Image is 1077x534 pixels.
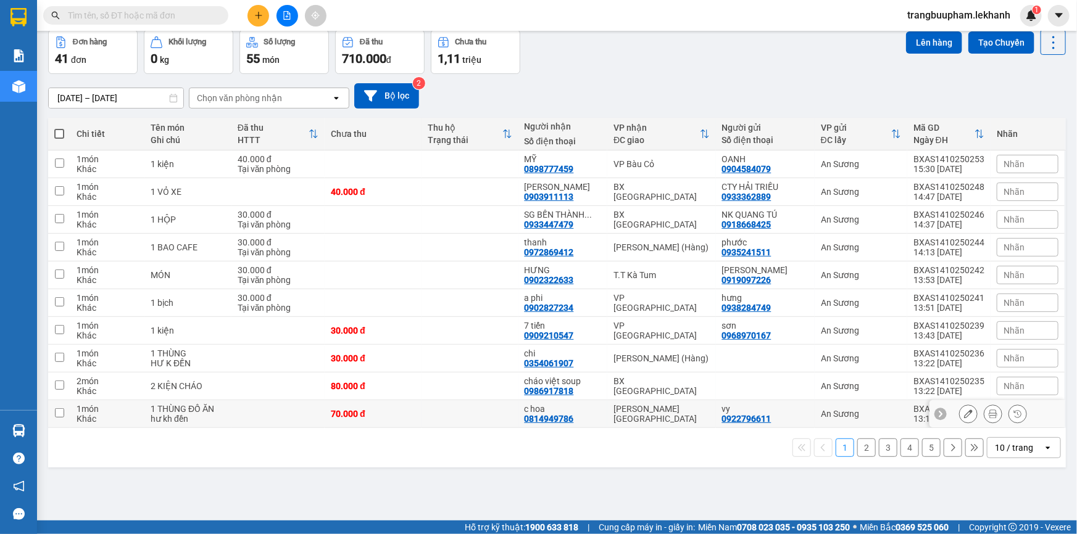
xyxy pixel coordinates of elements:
[118,25,217,40] div: MỸ
[722,275,771,285] div: 0919097226
[428,123,502,133] div: Thu hộ
[238,303,318,313] div: Tại văn phòng
[906,31,962,54] button: Lên hàng
[821,123,891,133] div: VP gửi
[722,182,809,192] div: CTY HẢI TRIỀU
[151,358,225,368] div: HƯ K ĐỀN
[525,247,574,257] div: 0972869412
[722,265,809,275] div: ANH HÙNG
[247,5,269,27] button: plus
[613,376,709,396] div: BX [GEOGRAPHIC_DATA]
[455,38,487,46] div: Chưa thu
[613,353,709,363] div: [PERSON_NAME] (Hàng)
[958,520,960,534] span: |
[360,38,383,46] div: Đã thu
[12,80,25,93] img: warehouse-icon
[995,442,1033,454] div: 10 / trang
[525,121,602,131] div: Người nhận
[613,159,709,169] div: VP Bàu Cỏ
[77,237,138,247] div: 1 món
[160,55,169,65] span: kg
[922,438,941,457] button: 5
[331,187,415,197] div: 40.000 đ
[68,9,214,22] input: Tìm tên, số ĐT hoặc mã đơn
[151,348,225,358] div: 1 THÙNG
[525,331,574,340] div: 0909210547
[238,220,318,229] div: Tại văn phòng
[722,321,809,331] div: sơn
[71,55,86,65] span: đơn
[77,210,138,220] div: 1 món
[77,376,138,386] div: 2 món
[386,55,391,65] span: đ
[821,215,901,224] div: An Sương
[118,10,217,25] div: VP Bàu Cỏ
[13,480,25,492] span: notification
[335,30,425,74] button: Đã thu710.000đ
[821,326,901,335] div: An Sương
[77,275,138,285] div: Khác
[913,376,984,386] div: BXAS1410250235
[77,348,138,358] div: 1 món
[151,51,157,66] span: 0
[12,49,25,62] img: solution-icon
[1004,187,1025,197] span: Nhãn
[118,40,217,57] div: 0898777459
[525,293,602,303] div: a phi
[331,326,415,335] div: 30.000 đ
[913,321,984,331] div: BXAS1410250239
[354,83,419,109] button: Bộ lọc
[77,154,138,164] div: 1 món
[1004,215,1025,224] span: Nhãn
[913,404,984,414] div: BXAS1410250234
[55,51,69,66] span: 41
[331,409,415,419] div: 70.000 đ
[331,93,341,103] svg: open
[913,247,984,257] div: 14:13 [DATE]
[238,123,309,133] div: Đã thu
[77,404,138,414] div: 1 món
[77,129,138,139] div: Chi tiết
[331,381,415,391] div: 80.000 đ
[13,508,25,520] span: message
[311,11,320,20] span: aim
[879,438,897,457] button: 3
[959,405,978,423] div: Sửa đơn hàng
[151,414,225,424] div: hư kh đền
[722,293,809,303] div: hưng
[1004,242,1025,252] span: Nhãn
[231,118,325,150] th: Toggle SortBy
[1033,6,1041,14] sup: 1
[246,51,260,66] span: 55
[238,154,318,164] div: 40.000 đ
[151,404,225,414] div: 1 THÙNG ĐỒ ĂN
[10,8,27,27] img: logo-vxr
[262,55,280,65] span: món
[77,303,138,313] div: Khác
[853,525,857,530] span: ⚪️
[77,164,138,174] div: Khác
[9,65,111,80] div: 40.000
[77,265,138,275] div: 1 món
[118,12,148,25] span: Nhận:
[913,331,984,340] div: 13:43 [DATE]
[913,275,984,285] div: 13:53 [DATE]
[10,40,109,57] div: 0904584079
[968,31,1034,54] button: Tạo Chuyến
[1026,10,1037,21] img: icon-new-feature
[1043,443,1053,453] svg: open
[77,293,138,303] div: 1 món
[1004,159,1025,169] span: Nhãn
[77,414,138,424] div: Khác
[913,265,984,275] div: BXAS1410250242
[722,404,809,414] div: vy
[613,210,709,229] div: BX [GEOGRAPHIC_DATA]
[51,11,60,20] span: search
[613,270,709,280] div: T.T Kà Tum
[913,164,984,174] div: 15:30 [DATE]
[722,247,771,257] div: 0935241511
[77,331,138,340] div: Khác
[525,237,602,247] div: thanh
[907,118,991,150] th: Toggle SortBy
[525,265,602,275] div: HƯNG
